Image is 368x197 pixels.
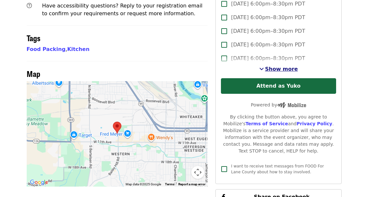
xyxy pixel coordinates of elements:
a: Food Packing [27,46,66,52]
span: [DATE] 6:00pm–8:30pm PDT [231,55,305,62]
a: Privacy Policy [296,121,332,126]
a: Terms (opens in new tab) [165,182,174,186]
a: Terms of Service [245,121,288,126]
span: Powered by [251,102,306,107]
span: Show more [265,66,298,72]
span: Map [27,68,40,79]
span: [DATE] 6:00pm–8:30pm PDT [231,14,305,21]
button: Attend as Yuko [221,78,336,94]
span: [DATE] 6:00pm–8:30pm PDT [231,27,305,35]
i: question-circle icon [27,3,32,9]
span: [DATE] 6:00pm–8:30pm PDT [231,41,305,49]
button: Map camera controls [191,166,204,179]
span: Tags [27,32,40,43]
div: By clicking the button above, you agree to Mobilize's and . Mobilize is a service provider and wi... [221,114,336,154]
button: See more timeslots [259,65,298,73]
span: I want to receive text messages from FOOD For Lane County about how to stay involved. [231,164,324,174]
a: Report a map error [178,182,206,186]
a: Open this area in Google Maps (opens a new window) [28,178,50,187]
img: Powered by Mobilize [277,102,306,108]
span: Map data ©2025 Google [126,182,161,186]
span: , [27,46,67,52]
span: Have accessibility questions? Reply to your registration email to confirm your requirements or re... [42,3,202,17]
img: Google [28,178,50,187]
a: Kitchen [67,46,89,52]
